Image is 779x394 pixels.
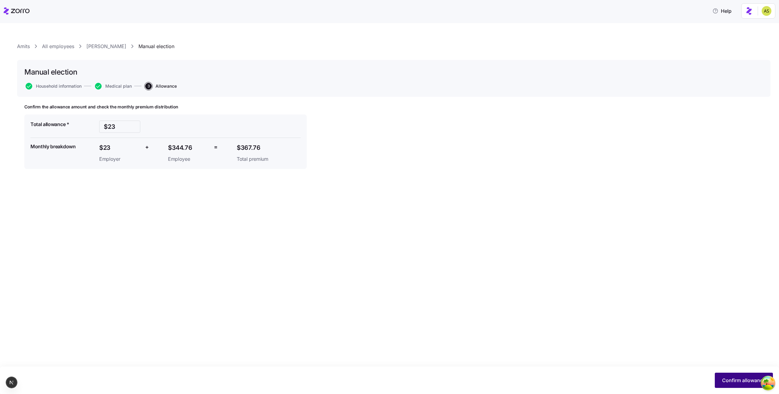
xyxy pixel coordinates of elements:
[105,84,132,88] span: Medical plan
[237,155,278,163] span: Total premium
[237,143,278,153] span: $367.76
[42,43,74,50] a: All employees
[24,67,77,77] h1: Manual election
[36,84,82,88] span: Household information
[24,104,307,110] h1: Confirm the allowance amount and check the monthly premium distribution
[86,43,126,50] a: [PERSON_NAME]
[26,83,82,90] button: Household information
[168,155,209,163] span: Employee
[762,6,771,16] img: 2a591ca43c48773f1b6ab43d7a2c8ce9
[94,83,132,90] a: Medical plan
[712,7,732,15] span: Help
[30,143,76,150] span: Monthly breakdown
[144,83,177,90] a: 3Allowance
[707,5,736,17] button: Help
[155,84,177,88] span: Allowance
[168,143,209,153] span: $344.76
[145,83,152,90] span: 3
[17,43,30,50] a: Amits
[30,121,69,128] span: Total allowance *
[762,377,774,389] button: Open Tanstack query devtools
[145,143,149,152] span: +
[99,155,140,163] span: Employer
[214,143,218,152] span: =
[715,373,773,388] button: Confirm allowance
[95,83,132,90] button: Medical plan
[145,83,177,90] button: 3Allowance
[722,377,766,384] span: Confirm allowance
[138,43,174,50] a: Manual election
[99,143,140,153] span: $23
[24,83,82,90] a: Household information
